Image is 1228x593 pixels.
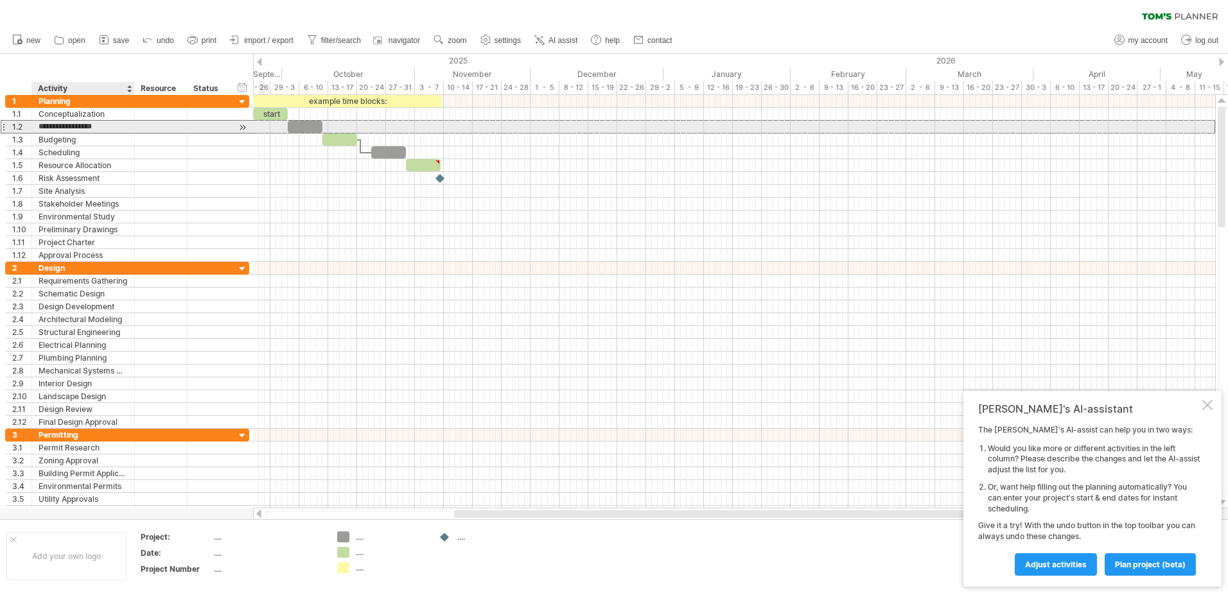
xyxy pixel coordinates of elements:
a: print [184,32,220,49]
div: Requirements Gathering [39,275,128,287]
div: 1.9 [12,211,31,223]
div: Design [39,262,128,274]
span: undo [157,36,174,45]
div: Health and Safety Permits [39,506,128,518]
div: Schematic Design [39,288,128,300]
div: 1.10 [12,223,31,236]
div: 2.11 [12,403,31,415]
div: 2.9 [12,377,31,390]
div: 2.10 [12,390,31,402]
div: 1 [12,95,31,107]
a: new [9,32,44,49]
div: Planning [39,95,128,107]
div: 3 - 7 [415,81,444,94]
div: Interior Design [39,377,128,390]
div: Landscape Design [39,390,128,402]
div: 16 - 20 [848,81,877,94]
div: 22 - 26 [617,81,646,94]
div: 27 - 31 [386,81,415,94]
div: .... [214,547,322,558]
div: Structural Engineering [39,326,128,338]
div: Activity [38,82,127,95]
div: Electrical Planning [39,339,128,351]
a: contact [630,32,676,49]
div: 1.5 [12,159,31,171]
div: 9 - 13 [820,81,848,94]
span: open [68,36,85,45]
div: 1.12 [12,249,31,261]
div: Budgeting [39,133,128,146]
a: navigator [371,32,424,49]
div: Date: [141,547,211,558]
div: 1.2 [12,121,31,133]
div: .... [214,563,322,574]
span: settings [495,36,521,45]
div: Approval Process [39,249,128,261]
div: 6 - 10 [1051,81,1080,94]
div: Permit Research [39,442,128,454]
div: 16 - 20 [964,81,993,94]
div: Project: [141,531,211,542]
div: Building Permit Application [39,467,128,479]
div: Design Review [39,403,128,415]
div: Site Analysis [39,185,128,197]
div: Mechanical Systems Design [39,365,128,377]
div: 2.2 [12,288,31,300]
a: AI assist [531,32,581,49]
div: 3.6 [12,506,31,518]
div: 2.8 [12,365,31,377]
div: [PERSON_NAME]'s AI-assistant [978,402,1200,415]
div: 2.3 [12,300,31,313]
div: February 2026 [791,67,906,81]
div: Environmental Study [39,211,128,223]
div: 3.3 [12,467,31,479]
div: 6 - 10 [299,81,328,94]
li: Or, want help filling out the planning automatically? You can enter your project's start & end da... [988,482,1200,514]
div: 1.3 [12,133,31,146]
span: zoom [448,36,466,45]
div: December 2025 [531,67,663,81]
div: Environmental Permits [39,480,128,492]
div: example time blocks: [253,95,441,107]
div: .... [356,562,426,573]
div: 13 - 17 [1080,81,1109,94]
div: 1 - 5 [531,81,559,94]
div: 1.7 [12,185,31,197]
div: 1.6 [12,172,31,184]
div: Stakeholder Meetings [39,198,128,210]
span: navigator [389,36,420,45]
div: Add your own logo [6,532,127,580]
span: contact [647,36,672,45]
div: The [PERSON_NAME]'s AI-assist can help you in two ways: Give it a try! With the undo button in th... [978,425,1200,575]
div: 20 - 24 [1109,81,1137,94]
div: 13 - 17 [328,81,357,94]
div: 23 - 27 [877,81,906,94]
span: print [202,36,216,45]
div: October 2025 [282,67,415,81]
div: Design Development [39,300,128,313]
div: Project Number [141,563,211,574]
a: log out [1178,32,1222,49]
div: 1.8 [12,198,31,210]
div: 2 [12,262,31,274]
div: 17 - 21 [473,81,502,94]
span: filter/search [321,36,361,45]
div: Utility Approvals [39,493,128,505]
div: Resource [141,82,180,95]
div: Permitting [39,429,128,441]
div: Status [193,82,222,95]
div: November 2025 [415,67,531,81]
span: save [113,36,129,45]
div: Project Charter [39,236,128,248]
div: 30 - 3 [1022,81,1051,94]
div: Resource Allocation [39,159,128,171]
div: scroll to activity [236,121,249,134]
span: import / export [244,36,294,45]
div: 29 - 3 [270,81,299,94]
div: 12 - 16 [704,81,733,94]
div: 2.1 [12,275,31,287]
span: log out [1195,36,1218,45]
div: 10 - 14 [444,81,473,94]
div: 23 - 27 [993,81,1022,94]
div: .... [356,547,426,558]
